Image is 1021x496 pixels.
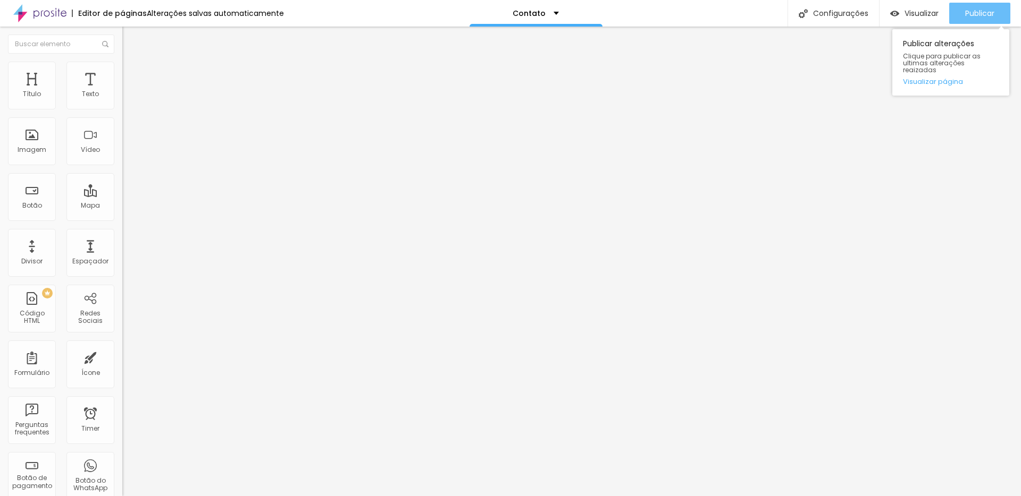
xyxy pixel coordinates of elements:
[903,78,999,85] a: Visualizar página
[72,258,108,265] div: Espaçador
[72,10,147,17] div: Editor de páginas
[23,90,41,98] div: Título
[81,202,100,209] div: Mapa
[8,35,114,54] input: Buscar elemento
[905,9,939,18] span: Visualizar
[513,10,546,17] p: Contato
[11,421,53,437] div: Perguntas frequentes
[147,10,284,17] div: Alterações salvas automaticamente
[949,3,1010,24] button: Publicar
[892,29,1009,96] div: Publicar alterações
[11,474,53,490] div: Botão de pagamento
[11,310,53,325] div: Código HTML
[122,27,1021,496] iframe: Editor
[81,146,100,153] div: Vídeo
[880,3,949,24] button: Visualizar
[18,146,46,153] div: Imagem
[81,425,99,432] div: Timer
[21,258,43,265] div: Divisor
[81,369,100,377] div: Ícone
[965,9,994,18] span: Publicar
[890,9,899,18] img: view-1.svg
[102,41,108,47] img: Icone
[69,310,111,325] div: Redes Sociais
[903,53,999,74] span: Clique para publicar as ultimas alterações reaizadas
[799,9,808,18] img: Icone
[22,202,42,209] div: Botão
[14,369,49,377] div: Formulário
[82,90,99,98] div: Texto
[69,477,111,492] div: Botão do WhatsApp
